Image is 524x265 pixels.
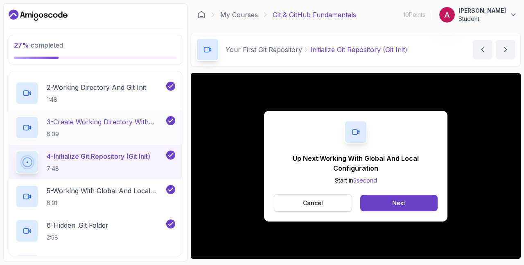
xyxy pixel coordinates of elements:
[274,153,438,173] p: Up Next: Working With Global And Local Configuration
[273,10,356,20] p: Git & GitHub Fundamentals
[9,9,68,22] a: Dashboard
[14,41,29,49] span: 27 %
[360,195,438,211] button: Next
[274,194,352,212] button: Cancel
[303,199,323,207] p: Cancel
[274,176,438,185] p: Start in
[16,185,175,208] button: 5-Working With Global And Local Configuration6:01
[47,151,150,161] p: 4 - Initialize Git Repository (Git Init)
[473,40,492,59] button: previous content
[310,45,407,55] p: Initialize Git Repository (Git Init)
[47,199,165,207] p: 6:01
[47,254,146,264] p: 7 - Your First Git Repository Quiz
[16,151,175,174] button: 4-Initialize Git Repository (Git Init)7:48
[14,41,63,49] span: completed
[220,10,258,20] a: My Courses
[47,130,165,138] p: 6:09
[392,199,405,207] div: Next
[439,7,517,23] button: user profile image[PERSON_NAME]Student
[226,45,302,55] p: Your First Git Repository
[403,11,425,19] p: 10 Points
[197,11,206,19] a: Dashboard
[458,7,506,15] p: [PERSON_NAME]
[47,220,108,230] p: 6 - Hidden .git Folder
[16,219,175,242] button: 6-Hidden .git Folder2:58
[353,177,377,184] span: 5 second
[16,116,175,139] button: 3-Create Working Directory With Mkdir6:09
[496,40,515,59] button: next content
[458,15,506,23] p: Student
[16,82,175,105] button: 2-Working Directory And Git Init1:48
[47,186,165,196] p: 5 - Working With Global And Local Configuration
[47,117,165,127] p: 3 - Create Working Directory With Mkdir
[47,164,150,173] p: 7:48
[47,82,146,92] p: 2 - Working Directory And Git Init
[47,233,108,242] p: 2:58
[47,96,146,104] p: 1:48
[439,7,455,23] img: user profile image
[191,73,521,259] iframe: 4 - Initialize Git Repository (git init)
